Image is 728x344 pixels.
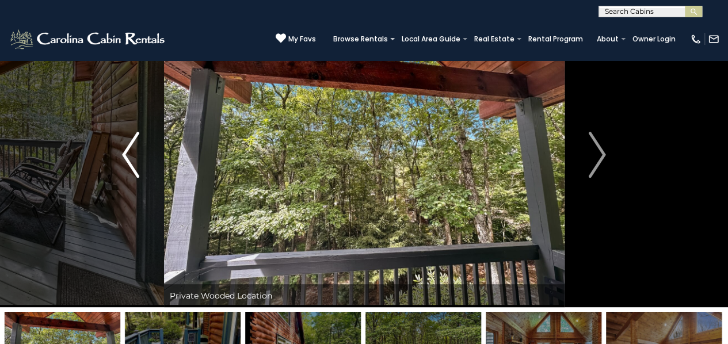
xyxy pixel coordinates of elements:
[708,33,719,45] img: mail-regular-white.png
[164,284,565,307] div: Private Wooded Location
[327,31,394,47] a: Browse Rentals
[589,132,606,178] img: arrow
[627,31,681,47] a: Owner Login
[9,28,168,51] img: White-1-2.png
[564,2,630,307] button: Next
[468,31,520,47] a: Real Estate
[122,132,139,178] img: arrow
[276,33,316,45] a: My Favs
[396,31,466,47] a: Local Area Guide
[98,2,164,307] button: Previous
[288,34,316,44] span: My Favs
[690,33,702,45] img: phone-regular-white.png
[591,31,624,47] a: About
[523,31,589,47] a: Rental Program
